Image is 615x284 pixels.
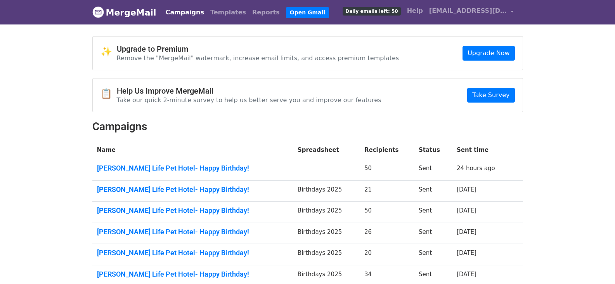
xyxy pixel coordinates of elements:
[360,141,414,159] th: Recipients
[360,223,414,244] td: 26
[286,7,329,18] a: Open Gmail
[293,244,360,265] td: Birthdays 2025
[457,249,476,256] a: [DATE]
[414,141,452,159] th: Status
[293,141,360,159] th: Spreadsheet
[97,270,288,279] a: [PERSON_NAME] Life Pet Hotel- Happy Birthday!
[92,120,523,133] h2: Campaigns
[343,7,400,16] span: Daily emails left: 50
[100,88,117,99] span: 📋
[452,141,511,159] th: Sent time
[293,180,360,202] td: Birthdays 2025
[92,4,156,21] a: MergeMail
[207,5,249,20] a: Templates
[92,6,104,18] img: MergeMail logo
[414,180,452,202] td: Sent
[414,223,452,244] td: Sent
[293,223,360,244] td: Birthdays 2025
[426,3,517,21] a: [EMAIL_ADDRESS][DOMAIN_NAME]
[117,86,381,96] h4: Help Us Improve MergeMail
[249,5,283,20] a: Reports
[457,186,476,193] a: [DATE]
[360,202,414,223] td: 50
[293,202,360,223] td: Birthdays 2025
[97,228,288,236] a: [PERSON_NAME] Life Pet Hotel- Happy Birthday!
[414,159,452,181] td: Sent
[463,46,515,61] a: Upgrade Now
[360,159,414,181] td: 50
[457,228,476,235] a: [DATE]
[117,44,399,54] h4: Upgrade to Premium
[414,202,452,223] td: Sent
[97,185,288,194] a: [PERSON_NAME] Life Pet Hotel- Happy Birthday!
[467,88,515,103] a: Take Survey
[117,54,399,62] p: Remove the "MergeMail" watermark, increase email limits, and access premium templates
[97,164,288,172] a: [PERSON_NAME] Life Pet Hotel- Happy Birthday!
[414,244,452,265] td: Sent
[360,244,414,265] td: 20
[117,96,381,104] p: Take our quick 2-minute survey to help us better serve you and improve our features
[404,3,426,19] a: Help
[100,46,117,57] span: ✨
[163,5,207,20] a: Campaigns
[457,207,476,214] a: [DATE]
[97,206,288,215] a: [PERSON_NAME] Life Pet Hotel- Happy Birthday!
[429,6,507,16] span: [EMAIL_ADDRESS][DOMAIN_NAME]
[340,3,404,19] a: Daily emails left: 50
[92,141,293,159] th: Name
[457,165,495,172] a: 24 hours ago
[360,180,414,202] td: 21
[457,271,476,278] a: [DATE]
[97,249,288,257] a: [PERSON_NAME] Life Pet Hotel- Happy Birthday!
